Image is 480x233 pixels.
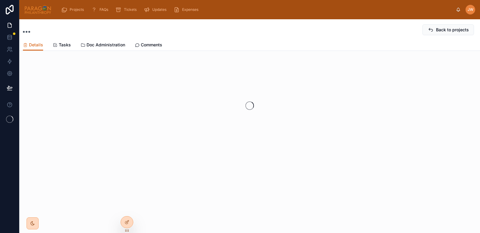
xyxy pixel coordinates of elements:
[24,5,52,14] img: App logo
[81,39,125,51] a: Doc Administration
[87,42,125,48] span: Doc Administration
[56,3,456,16] div: scrollable content
[23,39,43,51] a: Details
[172,4,203,15] a: Expenses
[422,24,474,35] button: Back to projects
[141,42,162,48] span: Comments
[89,4,112,15] a: FAQs
[59,4,88,15] a: Projects
[70,7,84,12] span: Projects
[436,27,469,33] span: Back to projects
[124,7,137,12] span: Tickets
[468,7,473,12] span: JW
[152,7,166,12] span: Updates
[135,39,162,51] a: Comments
[142,4,171,15] a: Updates
[182,7,198,12] span: Expenses
[59,42,71,48] span: Tasks
[29,42,43,48] span: Details
[99,7,108,12] span: FAQs
[53,39,71,51] a: Tasks
[114,4,141,15] a: Tickets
